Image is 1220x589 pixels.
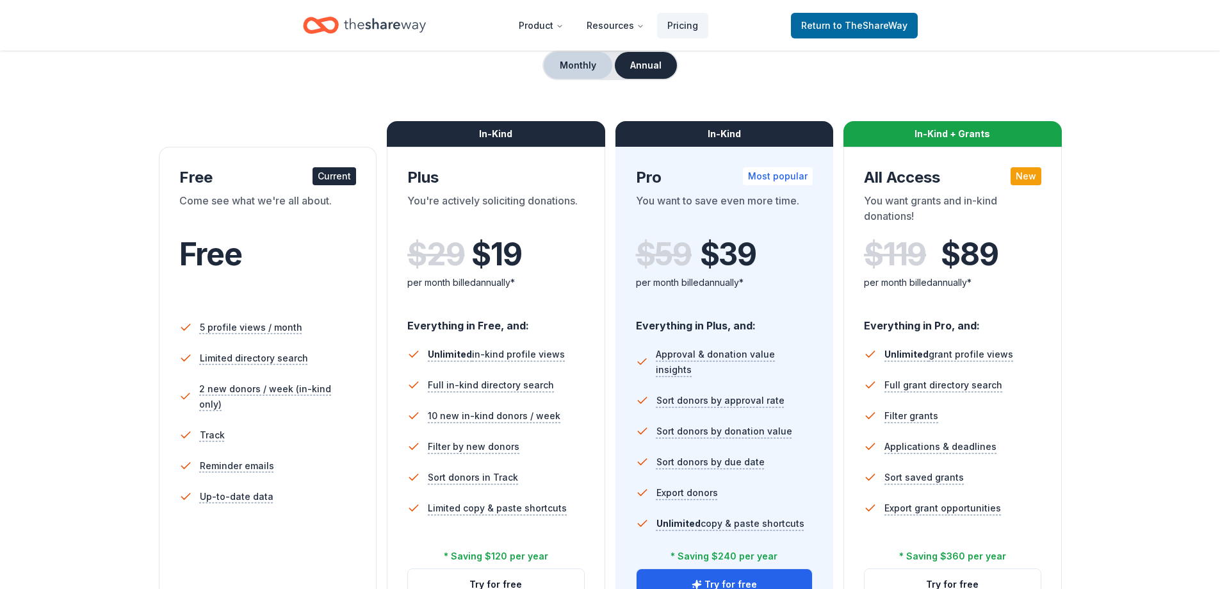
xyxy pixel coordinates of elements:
[200,458,274,474] span: Reminder emails
[179,167,357,188] div: Free
[657,13,708,38] a: Pricing
[508,10,708,40] nav: Main
[884,470,964,485] span: Sort saved grants
[428,470,518,485] span: Sort donors in Track
[615,121,834,147] div: In-Kind
[656,424,792,439] span: Sort donors by donation value
[941,236,998,272] span: $ 89
[508,13,574,38] button: Product
[1011,167,1041,185] div: New
[843,121,1062,147] div: In-Kind + Grants
[407,193,585,229] div: You're actively soliciting donations.
[636,167,813,188] div: Pro
[671,549,777,564] div: * Saving $240 per year
[864,275,1041,290] div: per month billed annually*
[884,349,1013,360] span: grant profile views
[791,13,918,38] a: Returnto TheShareWay
[471,236,521,272] span: $ 19
[444,549,548,564] div: * Saving $120 per year
[179,235,242,273] span: Free
[544,52,612,79] button: Monthly
[428,439,519,454] span: Filter by new donors
[884,349,929,360] span: Unlimited
[576,13,655,38] button: Resources
[428,408,560,424] span: 10 new in-kind donors / week
[428,349,472,360] span: Unlimited
[200,489,273,504] span: Up-to-date data
[428,501,567,516] span: Limited copy & paste shortcuts
[179,193,357,229] div: Come see what we're all about.
[407,307,585,334] div: Everything in Free, and:
[636,193,813,229] div: You want to save even more time.
[656,454,765,470] span: Sort donors by due date
[303,10,426,40] a: Home
[199,381,356,412] span: 2 new donors / week (in-kind only)
[884,439,996,454] span: Applications & deadlines
[884,501,1001,516] span: Export grant opportunities
[200,427,225,443] span: Track
[428,377,554,393] span: Full in-kind directory search
[864,167,1041,188] div: All Access
[200,351,308,366] span: Limited directory search
[636,275,813,290] div: per month billed annually*
[656,485,718,501] span: Export donors
[864,193,1041,229] div: You want grants and in-kind donations!
[899,549,1006,564] div: * Saving $360 per year
[407,167,585,188] div: Plus
[884,408,938,424] span: Filter grants
[387,121,605,147] div: In-Kind
[313,167,356,185] div: Current
[615,52,677,79] button: Annual
[656,347,813,377] span: Approval & donation value insights
[636,307,813,334] div: Everything in Plus, and:
[407,275,585,290] div: per month billed annually*
[428,349,565,360] span: in-kind profile views
[656,518,804,529] span: copy & paste shortcuts
[801,18,907,33] span: Return
[200,320,302,335] span: 5 profile views / month
[864,307,1041,334] div: Everything in Pro, and:
[656,393,785,408] span: Sort donors by approval rate
[700,236,756,272] span: $ 39
[656,518,701,529] span: Unlimited
[743,167,813,185] div: Most popular
[833,20,907,31] span: to TheShareWay
[884,377,1002,393] span: Full grant directory search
